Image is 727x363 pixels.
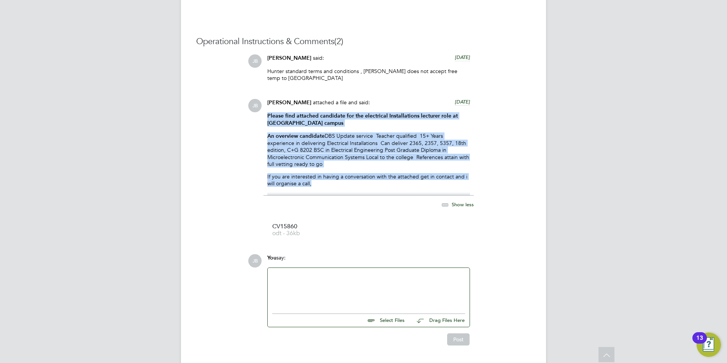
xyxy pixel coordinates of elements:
[267,68,470,81] p: Hunter standard terms and conditions , [PERSON_NAME] does not accept free temp to [GEOGRAPHIC_DATA]
[267,173,470,187] p: If you are interested in having a conversation with the attached get in contact and i will organi...
[248,54,262,68] span: JB
[447,333,470,345] button: Post
[196,36,531,47] h3: Operational Instructions & Comments
[697,333,721,357] button: Open Resource Center, 13 new notifications
[455,54,470,61] span: [DATE]
[411,313,465,329] button: Drag Files Here
[267,132,470,167] p: DBS Update service Teacher qualified 15+ Years experience in delivering Electrical Installations ...
[272,231,333,236] span: odt - 36kb
[248,99,262,112] span: JB
[267,113,458,126] strong: Please find attached candidate for the electrical Installations lecturer role at [GEOGRAPHIC_DATA...
[334,36,343,46] span: (2)
[455,99,470,105] span: [DATE]
[452,201,474,207] span: Show less
[313,99,370,106] span: attached a file and said:
[248,254,262,267] span: JB
[267,55,311,61] span: [PERSON_NAME]
[267,254,470,267] div: say:
[313,54,324,61] span: said:
[272,224,333,236] a: CV15860 odt - 36kb
[267,133,325,139] strong: An overview candidate
[267,255,276,261] span: You
[696,338,703,348] div: 13
[272,224,333,229] span: CV15860
[267,99,311,106] span: [PERSON_NAME]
